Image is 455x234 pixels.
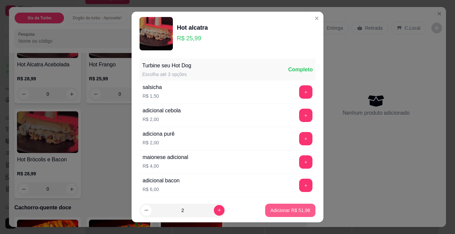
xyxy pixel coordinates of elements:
p: Adicionar R$ 51,98 [270,207,310,214]
button: Adicionar R$ 51,98 [265,204,315,217]
p: R$ 6,00 [143,186,180,193]
img: product-image [140,17,173,50]
div: adicional bacon [143,177,180,185]
div: salsicha [143,83,162,91]
p: R$ 4,00 [143,163,188,169]
p: R$ 1,50 [143,93,162,99]
div: adiciona purê [143,130,175,138]
div: maionese adicional [143,153,188,161]
button: Close [311,13,322,24]
div: Hot alcatra [177,23,208,32]
button: decrease-product-quantity [141,205,152,216]
div: adicional cebola [143,107,181,115]
button: add [299,132,312,145]
button: increase-product-quantity [214,205,225,216]
button: add [299,179,312,192]
p: R$ 25,99 [177,34,208,43]
div: Turbine seu Hot Dog [142,62,191,70]
button: add [299,85,312,99]
p: R$ 2,00 [143,116,181,123]
p: R$ 2,00 [143,139,175,146]
button: add [299,109,312,122]
div: Escolha até 3 opções [142,71,191,78]
button: add [299,155,312,169]
div: Completo [288,66,313,74]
